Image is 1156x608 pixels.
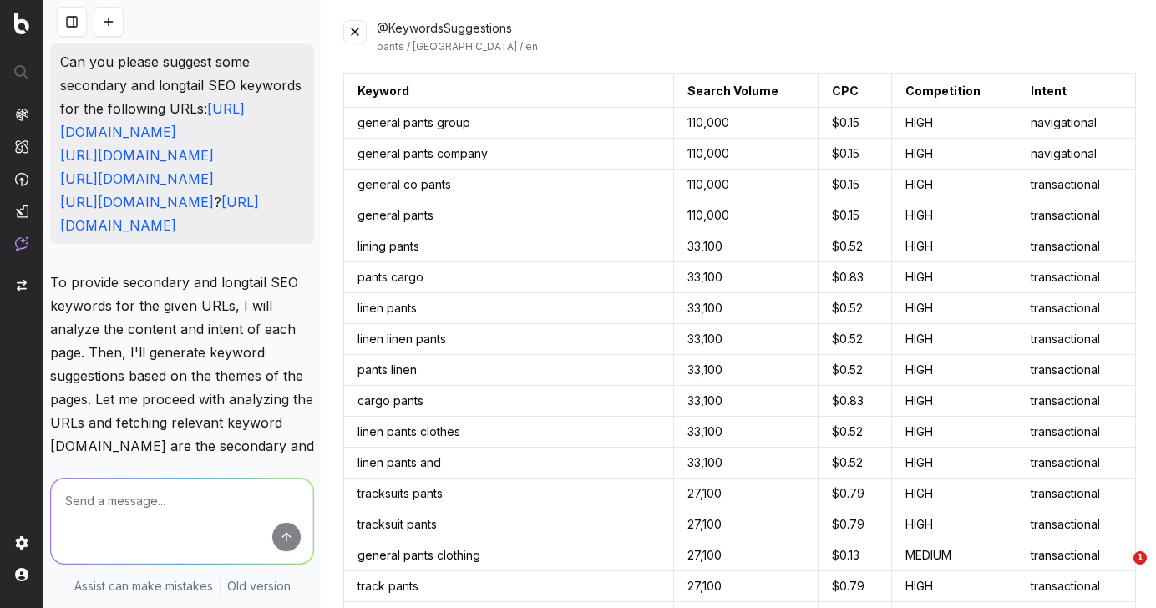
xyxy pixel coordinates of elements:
[819,170,892,200] td: $ 0.15
[15,568,28,581] img: My account
[892,509,1017,540] td: HIGH
[673,200,818,231] td: 110,000
[1017,571,1136,602] td: transactional
[892,74,1017,108] th: Competition
[819,355,892,386] td: $ 0.52
[1017,170,1136,200] td: transactional
[673,571,818,602] td: 27,100
[673,417,818,448] td: 33,100
[892,540,1017,571] td: MEDIUM
[344,448,673,479] td: linen pants and
[1017,386,1136,417] td: transactional
[15,108,28,121] img: Analytics
[1017,231,1136,262] td: transactional
[819,139,892,170] td: $ 0.15
[673,170,818,200] td: 110,000
[344,417,673,448] td: linen pants clothes
[892,417,1017,448] td: HIGH
[673,262,818,293] td: 33,100
[344,231,673,262] td: lining pants
[17,280,27,291] img: Switch project
[819,417,892,448] td: $ 0.52
[673,509,818,540] td: 27,100
[892,139,1017,170] td: HIGH
[819,231,892,262] td: $ 0.52
[227,578,291,595] a: Old version
[892,324,1017,355] td: HIGH
[15,536,28,550] img: Setting
[60,194,214,210] a: [URL][DOMAIN_NAME]
[673,479,818,509] td: 27,100
[892,479,1017,509] td: HIGH
[344,509,673,540] td: tracksuit pants
[819,540,892,571] td: $ 0.13
[673,108,818,139] td: 110,000
[344,200,673,231] td: general pants
[1017,417,1136,448] td: transactional
[1017,448,1136,479] td: transactional
[1017,479,1136,509] td: transactional
[1017,74,1136,108] th: Intent
[1099,551,1139,591] iframe: Intercom live chat
[1017,262,1136,293] td: transactional
[344,170,673,200] td: general co pants
[1017,540,1136,571] td: transactional
[673,231,818,262] td: 33,100
[15,139,28,154] img: Intelligence
[819,324,892,355] td: $ 0.52
[892,293,1017,324] td: HIGH
[1017,324,1136,355] td: transactional
[892,571,1017,602] td: HIGH
[673,139,818,170] td: 110,000
[14,13,29,34] img: Botify logo
[344,108,673,139] td: general pants group
[892,108,1017,139] td: HIGH
[673,540,818,571] td: 27,100
[673,448,818,479] td: 33,100
[15,172,28,186] img: Activation
[819,479,892,509] td: $ 0.79
[673,293,818,324] td: 33,100
[344,74,673,108] th: Keyword
[819,448,892,479] td: $ 0.52
[344,293,673,324] td: linen pants
[344,571,673,602] td: track pants
[819,386,892,417] td: $ 0.83
[60,147,214,164] a: [URL][DOMAIN_NAME]
[892,200,1017,231] td: HIGH
[819,262,892,293] td: $ 0.83
[673,74,818,108] th: Search Volume
[1017,139,1136,170] td: navigational
[673,324,818,355] td: 33,100
[344,139,673,170] td: general pants company
[74,578,213,595] p: Assist can make mistakes
[1017,200,1136,231] td: transactional
[819,74,892,108] th: CPC
[1017,355,1136,386] td: transactional
[344,479,673,509] td: tracksuits pants
[819,108,892,139] td: $ 0.15
[344,355,673,386] td: pants linen
[1017,293,1136,324] td: transactional
[673,355,818,386] td: 33,100
[377,20,1136,53] div: @KeywordsSuggestions
[819,200,892,231] td: $ 0.15
[892,386,1017,417] td: HIGH
[15,205,28,218] img: Studio
[819,571,892,602] td: $ 0.79
[1017,509,1136,540] td: transactional
[344,386,673,417] td: cargo pants
[15,236,28,251] img: Assist
[344,540,673,571] td: general pants clothing
[344,324,673,355] td: linen linen pants
[50,271,314,504] p: To provide secondary and longtail SEO keywords for the given URLs, I will analyze the content and...
[377,40,1136,53] div: pants / [GEOGRAPHIC_DATA] / en
[819,293,892,324] td: $ 0.52
[673,386,818,417] td: 33,100
[1017,108,1136,139] td: navigational
[892,231,1017,262] td: HIGH
[892,170,1017,200] td: HIGH
[60,50,304,237] p: Can you please suggest some secondary and longtail SEO keywords for the following URLs: ?
[892,262,1017,293] td: HIGH
[819,509,892,540] td: $ 0.79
